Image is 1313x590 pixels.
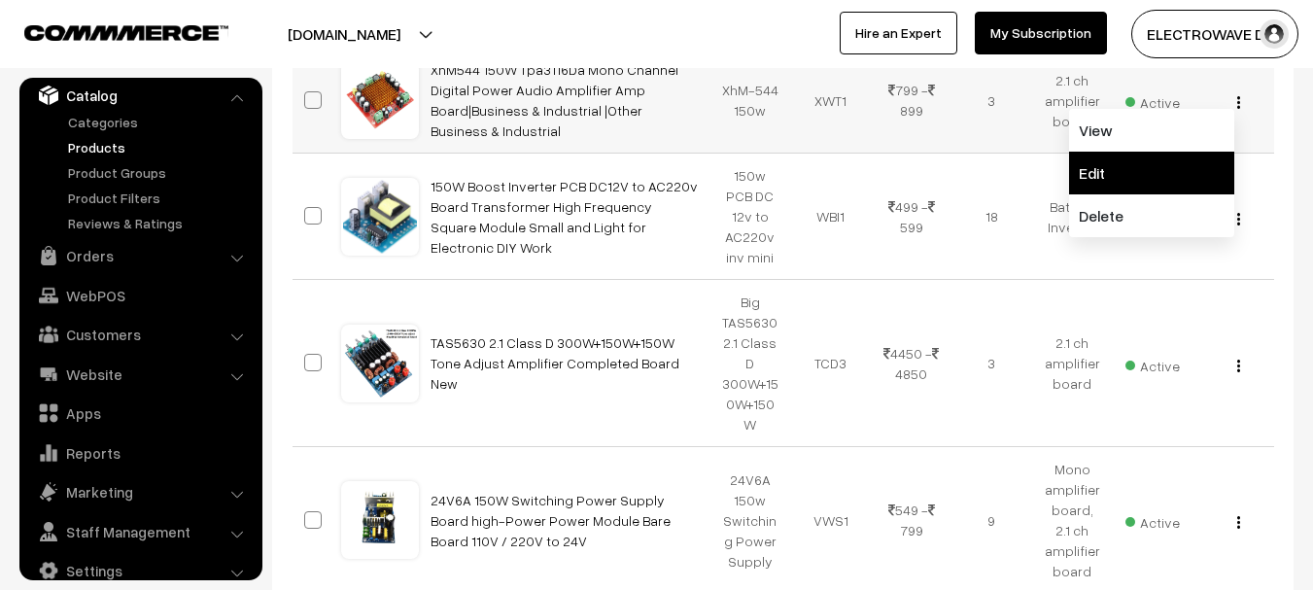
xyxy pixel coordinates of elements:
[63,213,256,233] a: Reviews & Ratings
[24,357,256,392] a: Website
[790,280,871,447] td: TCD3
[24,396,256,431] a: Apps
[24,474,256,509] a: Marketing
[63,188,256,208] a: Product Filters
[710,280,791,447] td: Big TAS5630 2.1 Class D 300W+150W+150W
[710,48,791,154] td: XhM-544 150w
[24,553,256,588] a: Settings
[1032,48,1113,154] td: 2.1 ch amplifier board
[790,48,871,154] td: XWT1
[951,280,1032,447] td: 3
[975,12,1107,54] a: My Subscription
[1237,516,1240,529] img: Menu
[1260,19,1289,49] img: user
[220,10,468,58] button: [DOMAIN_NAME]
[431,492,671,549] a: 24V6A 150W Switching Power Supply Board high-Power Power Module Bare Board 110V / 220V to 24V
[1032,280,1113,447] td: 2.1 ch amplifier board
[790,154,871,280] td: WBI1
[951,48,1032,154] td: 3
[951,154,1032,280] td: 18
[63,137,256,157] a: Products
[24,435,256,470] a: Reports
[1069,152,1234,194] a: Edit
[871,280,951,447] td: 4450 - 4850
[24,278,256,313] a: WebPOS
[710,154,791,280] td: 150w PCB DC 12v to AC220v inv mini
[871,48,951,154] td: 799 - 899
[24,25,228,40] img: COMMMERCE
[871,154,951,280] td: 499 - 599
[24,78,256,113] a: Catalog
[24,317,256,352] a: Customers
[24,238,256,273] a: Orders
[63,112,256,132] a: Categories
[1032,154,1113,280] td: Battery Inverter
[1069,109,1234,152] a: View
[1237,213,1240,226] img: Menu
[1125,87,1180,113] span: Active
[24,19,194,43] a: COMMMERCE
[1237,96,1240,109] img: Menu
[431,178,698,256] a: 150W Boost Inverter PCB DC12V to AC220v Board Transformer High Frequency Square Module Small and ...
[1237,360,1240,372] img: Menu
[1125,507,1180,533] span: Active
[1125,351,1180,376] span: Active
[431,334,679,392] a: TAS5630 2.1 Class D 300W+150W+150W Tone Adjust Amplifier Completed Board New
[1069,194,1234,237] a: Delete
[1131,10,1298,58] button: ELECTROWAVE DE…
[24,514,256,549] a: Staff Management
[840,12,957,54] a: Hire an Expert
[63,162,256,183] a: Product Groups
